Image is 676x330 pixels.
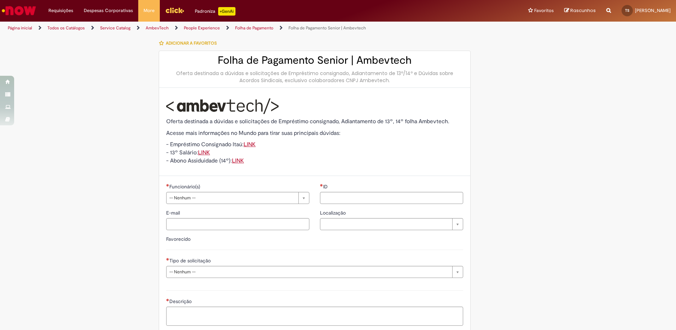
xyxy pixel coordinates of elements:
span: Necessários [320,184,323,187]
span: More [144,7,155,14]
span: Necessários [166,298,169,301]
span: -- Nenhum -- [169,266,449,278]
a: People Experience [184,25,220,31]
input: E-mail [166,218,309,230]
input: ID [320,192,463,204]
label: Favorecido [166,236,191,242]
span: -- Nenhum -- [169,192,295,204]
span: - Abono Assiduidade (14º): [166,157,244,164]
span: Despesas Corporativas [84,7,133,14]
a: Folha de Pagamento Senior | Ambevtech [289,25,366,31]
span: TS [625,8,629,13]
span: Rascunhos [570,7,596,14]
a: Todos os Catálogos [47,25,85,31]
span: - 13º Salário: [166,149,210,156]
span: ID [323,183,329,190]
a: Página inicial [8,25,32,31]
span: E-mail [166,210,181,216]
span: [PERSON_NAME] [635,7,671,13]
button: Adicionar a Favoritos [159,36,221,51]
p: +GenAi [218,7,235,16]
span: Localização [320,210,347,216]
a: Service Catalog [100,25,130,31]
a: Rascunhos [564,7,596,14]
h2: Folha de Pagamento Senior | Ambevtech [166,55,463,66]
span: Adicionar a Favoritos [166,40,217,46]
a: Limpar campo Localização [320,218,463,230]
textarea: Descrição [166,307,463,326]
a: LINK [244,141,256,148]
span: - Empréstimo Consignado Itaú: [166,141,256,148]
div: Oferta destinada a dúvidas e solicitações de Empréstimo consignado, Adiantamento de 13º/14º e Dúv... [166,70,463,84]
span: Oferta destinada a dúvidas e solicitações de Empréstimo consignado, Adiantamento de 13º, 14º folh... [166,118,449,125]
img: ServiceNow [1,4,37,18]
span: Acesse mais informações no Mundo para tirar suas principais dúvidas: [166,130,340,137]
span: Necessários [166,184,169,187]
a: LINK [198,149,210,156]
span: Tipo de solicitação [169,257,212,264]
a: AmbevTech [146,25,169,31]
ul: Trilhas de página [5,22,445,35]
img: click_logo_yellow_360x200.png [165,5,184,16]
span: Funcionário(s) [169,183,202,190]
span: Descrição [169,298,193,305]
a: LINK [232,157,244,164]
span: Necessários [166,258,169,261]
span: Favoritos [534,7,554,14]
span: Requisições [48,7,73,14]
a: Folha de Pagamento [235,25,273,31]
div: Padroniza [195,7,235,16]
